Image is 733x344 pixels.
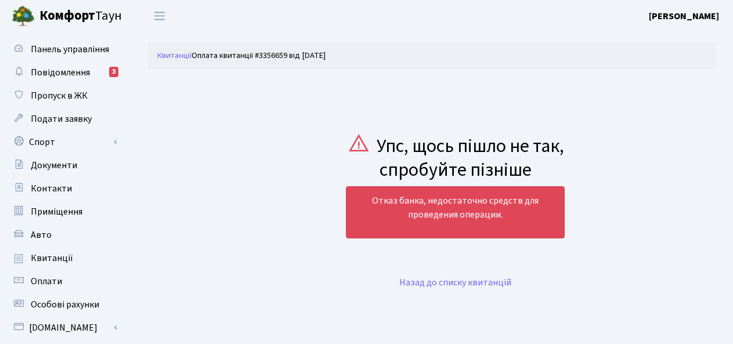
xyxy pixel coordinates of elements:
[12,5,35,28] img: logo.png
[145,6,174,26] button: Переключити навігацію
[399,276,511,289] a: Назад до списку квитанцій
[6,107,122,131] a: Подати заявку
[6,270,122,293] a: Оплати
[109,67,118,77] div: 3
[6,84,122,107] a: Пропуск в ЖК
[31,252,73,265] span: Квитанції
[39,6,122,26] span: Таун
[31,113,92,125] span: Подати заявку
[31,66,90,79] span: Повідомлення
[649,10,719,23] b: [PERSON_NAME]
[31,298,99,311] span: Особові рахунки
[6,131,122,154] a: Спорт
[6,293,122,316] a: Особові рахунки
[6,38,122,61] a: Панель управління
[31,43,109,56] span: Панель управління
[192,49,326,62] li: Оплата квитанції #3356659 від [DATE]
[31,205,82,218] span: Приміщення
[649,9,719,23] a: [PERSON_NAME]
[377,133,564,183] h2: Упс, щось пішло не так, спробуйте пізніше
[31,159,77,172] span: Документи
[6,177,122,200] a: Контакти
[6,316,122,339] a: [DOMAIN_NAME]
[157,49,192,61] a: Квитанції
[31,275,62,288] span: Оплати
[39,6,95,25] b: Комфорт
[31,229,52,241] span: Авто
[358,194,553,222] li: Отказ банка, недостаточно средств для проведения операции.
[31,89,88,102] span: Пропуск в ЖК
[31,182,72,195] span: Контакти
[6,61,122,84] a: Повідомлення3
[6,200,122,223] a: Приміщення
[6,247,122,270] a: Квитанції
[6,154,122,177] a: Документи
[6,223,122,247] a: Авто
